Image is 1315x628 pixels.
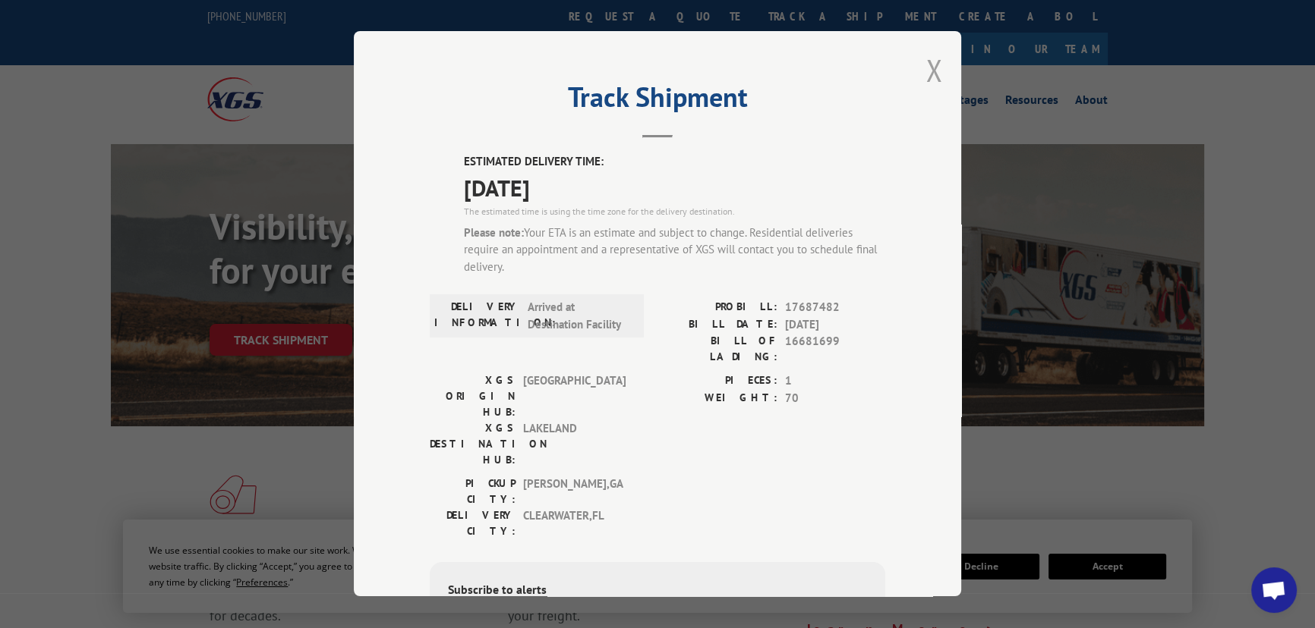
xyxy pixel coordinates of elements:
div: The estimated time is using the time zone for the delivery destination. [464,205,885,218]
label: DELIVERY CITY: [430,507,516,539]
label: WEIGHT: [657,390,777,407]
span: LAKELAND [523,420,626,468]
label: BILL OF LADING: [657,333,777,365]
span: 1 [785,372,885,390]
h2: Track Shipment [430,86,885,115]
label: PROBILL: [657,299,777,316]
span: [DATE] [464,171,885,205]
label: DELIVERY INFORMATION: [434,299,520,333]
span: Arrived at Destination Facility [528,299,630,333]
label: PICKUP CITY: [430,476,516,507]
div: Your ETA is an estimate and subject to change. Residential deliveries require an appointment and ... [464,225,885,276]
span: [GEOGRAPHIC_DATA] [523,372,626,420]
label: XGS DESTINATION HUB: [430,420,516,468]
span: 70 [785,390,885,407]
span: 17687482 [785,299,885,316]
strong: Please note: [464,225,524,240]
div: Open chat [1251,567,1297,613]
span: [DATE] [785,316,885,334]
label: PIECES: [657,372,777,390]
button: Close modal [926,50,942,90]
span: CLEARWATER , FL [523,507,626,539]
label: XGS ORIGIN HUB: [430,372,516,420]
div: Subscribe to alerts [448,580,867,602]
span: [PERSON_NAME] , GA [523,476,626,507]
label: BILL DATE: [657,316,777,334]
label: ESTIMATED DELIVERY TIME: [464,153,885,171]
span: 16681699 [785,333,885,365]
